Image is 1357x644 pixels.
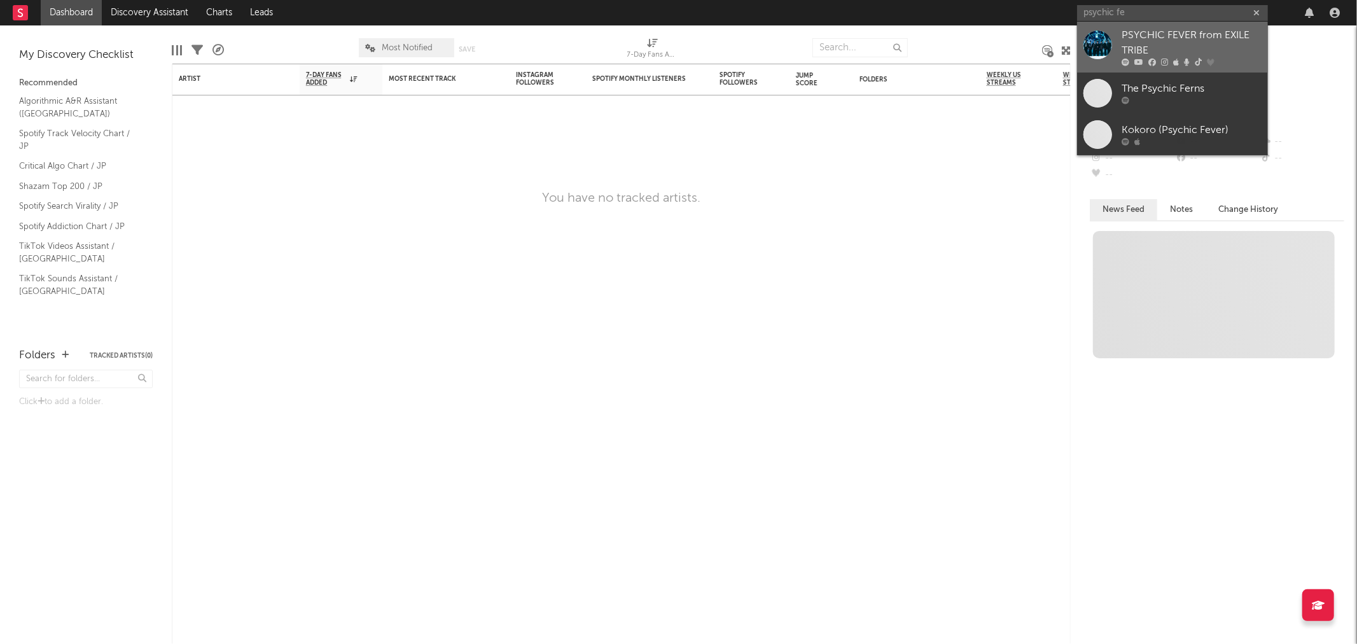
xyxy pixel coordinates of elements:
[796,72,828,87] div: Jump Score
[987,71,1031,87] span: Weekly US Streams
[1260,134,1344,150] div: --
[1077,73,1268,114] a: The Psychic Ferns
[1260,150,1344,167] div: --
[19,348,55,363] div: Folders
[19,94,140,120] a: Algorithmic A&R Assistant ([GEOGRAPHIC_DATA])
[19,199,140,213] a: Spotify Search Virality / JP
[1122,28,1262,59] div: PSYCHIC FEVER from EXILE TRIBE
[19,239,140,265] a: TikTok Videos Assistant / [GEOGRAPHIC_DATA]
[542,191,700,206] div: You have no tracked artists.
[306,71,347,87] span: 7-Day Fans Added
[1174,150,1259,167] div: --
[1063,71,1111,87] span: Weekly UK Streams
[19,179,140,193] a: Shazam Top 200 / JP
[459,46,475,53] button: Save
[90,353,153,359] button: Tracked Artists(0)
[812,38,908,57] input: Search...
[19,370,153,388] input: Search for folders...
[1090,199,1157,220] button: News Feed
[19,76,153,91] div: Recommended
[172,32,182,69] div: Edit Columns
[1206,199,1291,220] button: Change History
[1090,150,1174,167] div: --
[19,159,140,173] a: Critical Algo Chart / JP
[592,75,688,83] div: Spotify Monthly Listeners
[859,76,955,83] div: Folders
[191,32,203,69] div: Filters
[179,75,274,83] div: Artist
[389,75,484,83] div: Most Recent Track
[212,32,224,69] div: A&R Pipeline
[1077,22,1268,73] a: PSYCHIC FEVER from EXILE TRIBE
[1077,114,1268,155] a: Kokoro (Psychic Fever)
[19,220,140,234] a: Spotify Addiction Chart / JP
[382,44,433,52] span: Most Notified
[19,395,153,410] div: Click to add a folder.
[1077,5,1268,21] input: Search for artists
[19,272,140,298] a: TikTok Sounds Assistant / [GEOGRAPHIC_DATA]
[627,48,678,63] div: 7-Day Fans Added (7-Day Fans Added)
[627,32,678,69] div: 7-Day Fans Added (7-Day Fans Added)
[1122,81,1262,97] div: The Psychic Ferns
[1157,199,1206,220] button: Notes
[1122,123,1262,138] div: Kokoro (Psychic Fever)
[516,71,560,87] div: Instagram Followers
[19,127,140,153] a: Spotify Track Velocity Chart / JP
[1090,167,1174,183] div: --
[720,71,764,87] div: Spotify Followers
[19,48,153,63] div: My Discovery Checklist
